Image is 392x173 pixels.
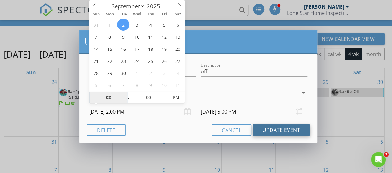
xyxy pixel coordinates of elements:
[158,67,170,79] span: October 3, 2025
[158,55,170,67] span: September 26, 2025
[90,79,102,91] span: October 5, 2025
[167,91,184,104] span: Click to toggle
[90,31,102,43] span: September 7, 2025
[87,124,126,136] button: Delete
[144,79,156,91] span: October 9, 2025
[131,19,143,31] span: September 3, 2025
[172,43,184,55] span: September 20, 2025
[144,55,156,67] span: September 25, 2025
[212,124,251,136] button: Cancel
[104,79,116,91] span: October 6, 2025
[117,31,129,43] span: September 9, 2025
[131,55,143,67] span: September 24, 2025
[117,19,129,31] span: September 2, 2025
[158,19,170,31] span: September 5, 2025
[90,19,102,31] span: August 31, 2025
[104,19,116,31] span: September 1, 2025
[158,79,170,91] span: October 10, 2025
[172,55,184,67] span: September 27, 2025
[131,31,143,43] span: September 10, 2025
[131,67,143,79] span: October 1, 2025
[145,2,165,10] input: Year
[117,12,130,16] span: Tue
[384,152,389,157] span: 3
[84,35,312,48] h2: Update Event
[89,104,196,119] input: Select date
[90,55,102,67] span: September 21, 2025
[90,43,102,55] span: September 14, 2025
[144,67,156,79] span: October 2, 2025
[172,19,184,31] span: September 6, 2025
[201,104,307,119] input: Select date
[172,79,184,91] span: October 11, 2025
[131,43,143,55] span: September 17, 2025
[158,43,170,55] span: September 19, 2025
[158,31,170,43] span: September 12, 2025
[103,12,117,16] span: Mon
[253,124,310,136] button: Update Event
[371,152,386,167] iframe: Intercom live chat
[127,91,129,104] span: :
[144,19,156,31] span: September 4, 2025
[104,67,116,79] span: September 29, 2025
[144,43,156,55] span: September 18, 2025
[171,12,185,16] span: Sat
[131,79,143,91] span: October 8, 2025
[104,55,116,67] span: September 22, 2025
[157,12,171,16] span: Fri
[172,67,184,79] span: October 4, 2025
[104,43,116,55] span: September 15, 2025
[144,12,157,16] span: Thu
[89,12,103,16] span: Sun
[90,67,102,79] span: September 28, 2025
[117,67,129,79] span: September 30, 2025
[144,31,156,43] span: September 11, 2025
[117,43,129,55] span: September 16, 2025
[130,12,144,16] span: Wed
[300,89,307,97] i: arrow_drop_down
[117,79,129,91] span: October 7, 2025
[117,55,129,67] span: September 23, 2025
[104,31,116,43] span: September 8, 2025
[172,31,184,43] span: September 13, 2025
